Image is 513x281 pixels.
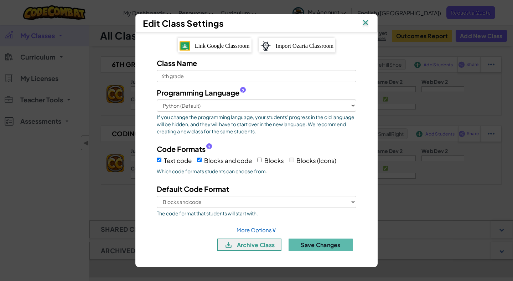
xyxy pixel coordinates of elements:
input: Blocks and code [197,158,202,162]
button: Save Changes [289,239,353,251]
span: ? [242,88,244,94]
span: Which code formats students can choose from. [157,168,356,175]
input: Text code [157,158,161,162]
span: If you change the programming language, your students' progress in the old language will be hidde... [157,113,356,135]
img: IconArchive.svg [224,240,233,249]
span: The code format that students will start with. [157,210,356,217]
span: Default Code Format [157,184,229,193]
span: Blocks [264,157,284,164]
span: ? [208,144,211,150]
span: Blocks and code [204,157,252,164]
span: Code Formats [157,144,206,154]
a: More Options [237,226,276,233]
input: Blocks [257,158,262,162]
span: Blocks (Icons) [296,157,336,164]
span: Link Google Classroom [195,43,250,49]
button: archive class [217,239,281,251]
span: Edit Class Settings [143,18,224,29]
span: Import Ozaria Classroom [276,43,334,49]
img: ozaria-logo.png [260,41,271,51]
span: Text code [164,157,192,164]
span: Programming Language [157,87,239,98]
span: ∨ [272,225,276,234]
span: Class Name [157,58,197,67]
img: IconGoogleClassroom.svg [180,41,190,51]
input: Blocks (Icons) [289,158,294,162]
img: IconClose.svg [361,18,370,29]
